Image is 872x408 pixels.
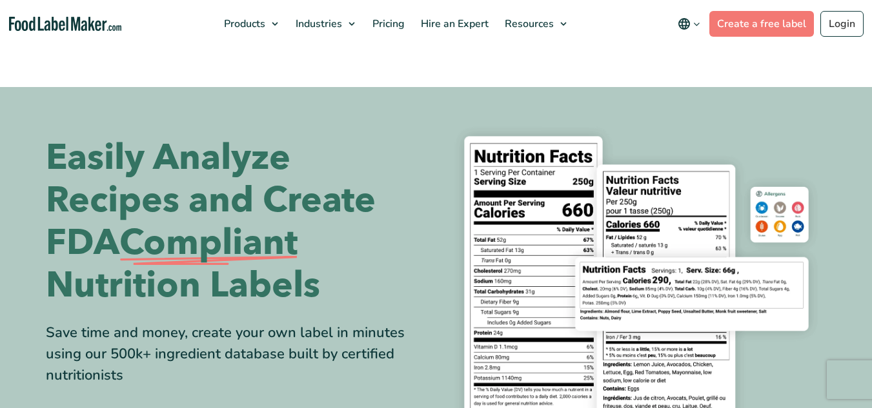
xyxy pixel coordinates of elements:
[220,17,267,31] span: Products
[820,11,864,37] a: Login
[46,137,427,307] h1: Easily Analyze Recipes and Create FDA Nutrition Labels
[709,11,814,37] a: Create a free label
[417,17,490,31] span: Hire an Expert
[369,17,406,31] span: Pricing
[119,222,298,264] span: Compliant
[501,17,555,31] span: Resources
[292,17,343,31] span: Industries
[46,322,427,386] div: Save time and money, create your own label in minutes using our 500k+ ingredient database built b...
